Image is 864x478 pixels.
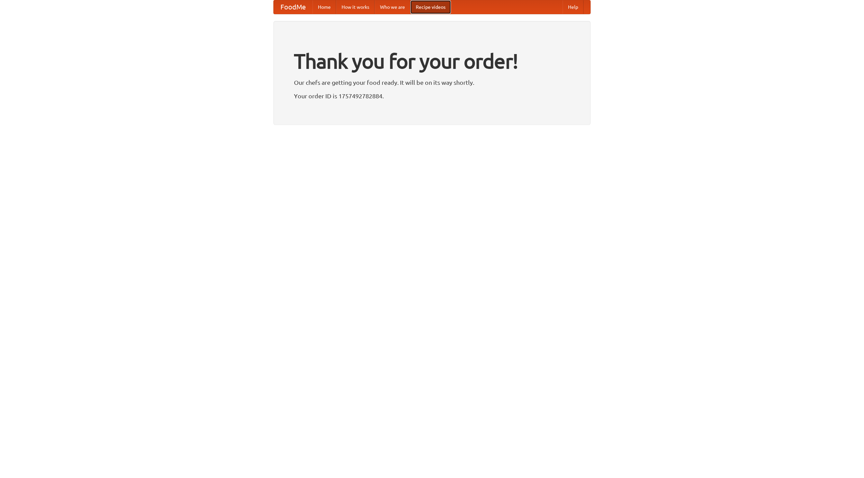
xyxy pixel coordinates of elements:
a: Who we are [375,0,410,14]
p: Our chefs are getting your food ready. It will be on its way shortly. [294,77,570,87]
a: How it works [336,0,375,14]
a: Help [563,0,584,14]
p: Your order ID is 1757492782884. [294,91,570,101]
a: Home [313,0,336,14]
h1: Thank you for your order! [294,45,570,77]
a: Recipe videos [410,0,451,14]
a: FoodMe [274,0,313,14]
